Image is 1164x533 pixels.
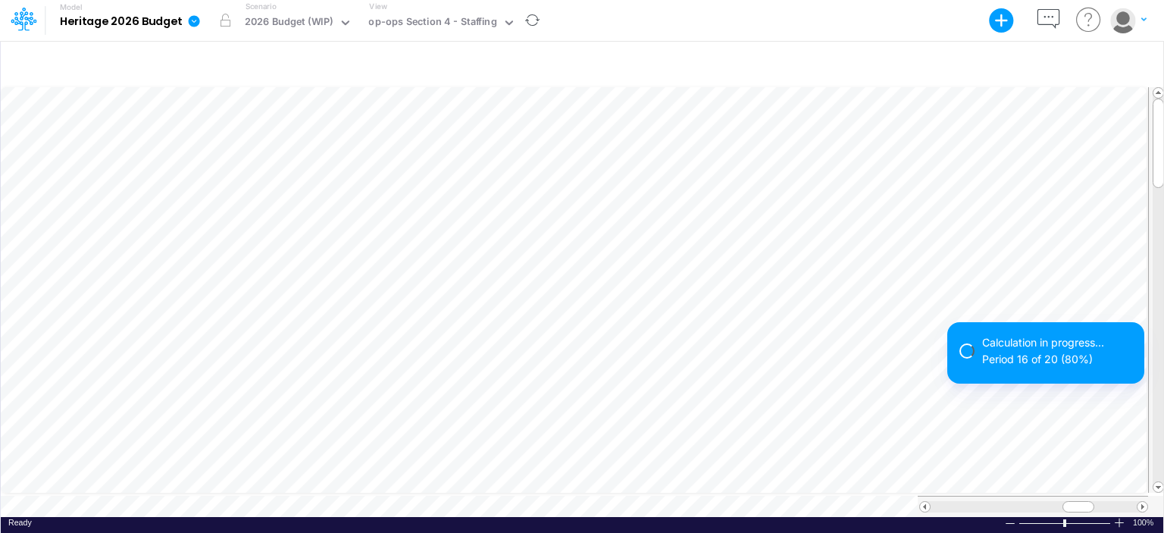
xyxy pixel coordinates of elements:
div: 2026 Budget (WIP) [245,14,333,32]
span: Ready [8,518,32,527]
label: Model [60,3,83,12]
div: Zoom In [1113,517,1125,528]
div: op-ops Section 4 - Staffing [368,14,496,32]
div: In Ready mode [8,517,32,528]
div: Zoom level [1133,517,1156,528]
label: View [369,1,386,12]
div: Zoom [1063,519,1066,527]
label: Scenario [246,1,277,12]
div: Zoom Out [1004,518,1016,529]
b: Heritage 2026 Budget [60,15,182,29]
div: Calculation in progress... Period 16 of 20 (80%) [982,334,1132,366]
div: Zoom [1018,517,1113,528]
span: 100% [1133,517,1156,528]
